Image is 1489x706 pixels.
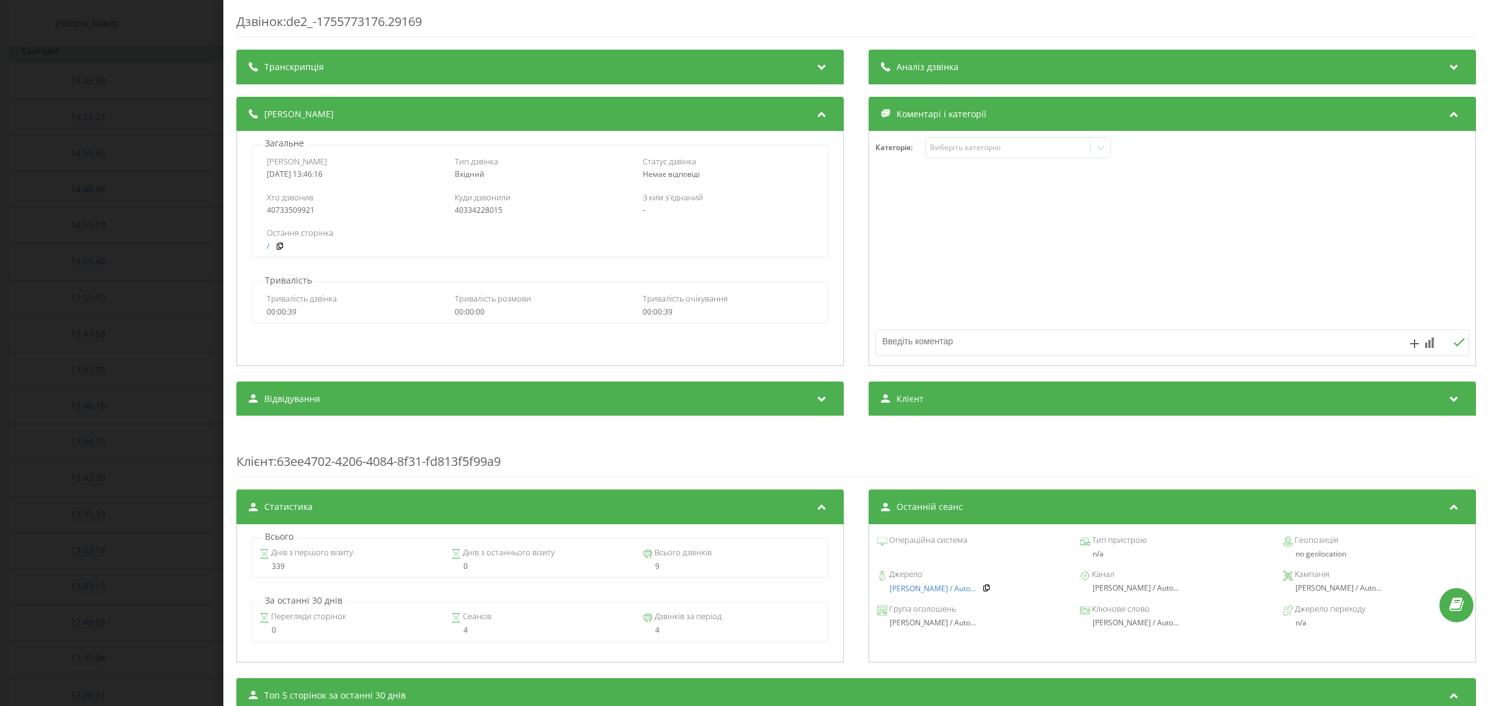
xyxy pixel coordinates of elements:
span: Джерело переходу [1293,603,1366,615]
p: Загальне [262,137,307,150]
span: Кампанія [1293,568,1330,581]
div: Виберіть категорію [930,143,1085,153]
span: Днів з останнього візиту [461,547,555,559]
span: Статистика [264,501,313,513]
p: Тривалість [262,274,315,287]
span: Статус дзвінка [643,156,696,167]
span: Геопозиція [1293,534,1338,547]
div: - [643,206,813,215]
span: Остання сторінка [267,227,333,238]
div: 4 [451,626,629,635]
span: Клієнт [236,453,274,470]
span: З ким з'єднаний [643,192,703,203]
div: [DATE] 13:46:16 [267,170,437,179]
span: Дзвінків за період [653,610,722,623]
span: Хто дзвонив [267,192,313,203]
div: : 63ee4702-4206-4084-8f31-fd813f5f99a9 [236,428,1476,477]
a: [PERSON_NAME] / Auto... [890,584,976,593]
div: 40733509921 [267,206,437,215]
span: Останній сеанс [897,501,963,513]
span: Тривалість розмови [455,293,531,304]
div: n/a [1080,550,1264,558]
span: Куди дзвонили [455,192,511,203]
span: [PERSON_NAME] / Auto... [1295,583,1382,593]
span: Аналіз дзвінка [897,61,959,73]
span: Сеансів [461,610,491,623]
span: Всього дзвінків [653,547,712,559]
div: no geolocation [1283,550,1467,558]
div: 40334228015 [455,206,625,215]
span: Канал [1090,568,1114,581]
h4: Категорія : [875,143,925,152]
span: Топ 5 сторінок за останні 30 днів [264,689,406,702]
div: 00:00:39 [267,308,437,316]
span: [PERSON_NAME] [267,156,327,167]
span: [PERSON_NAME] / Auto... [890,583,976,594]
div: 339 [259,562,437,571]
span: [PERSON_NAME] / Auto... [1093,617,1179,628]
div: 00:00:39 [643,308,813,316]
span: [PERSON_NAME] / Auto... [1093,583,1179,593]
span: Ключове слово [1090,603,1150,615]
a: / [267,242,269,251]
div: 0 [451,562,629,571]
span: Операційна система [887,534,967,547]
span: Тип дзвінка [455,156,498,167]
span: [PERSON_NAME] [264,108,334,120]
div: Дзвінок : de2_-1755773176.29169 [236,13,1476,37]
div: 4 [643,626,821,635]
span: Група оголошень [887,603,956,615]
span: Тривалість очікування [643,293,728,304]
div: 00:00:00 [455,308,625,316]
span: Тривалість дзвінка [267,293,337,304]
span: Відвідування [264,393,320,405]
span: Немає відповіді [643,169,700,179]
span: Тип пристрою [1090,534,1147,547]
div: 0 [259,626,437,635]
span: Транскрипція [264,61,324,73]
p: За останні 30 днів [262,594,346,607]
span: Днів з першого візиту [269,547,353,559]
span: Коментарі і категорії [897,108,986,120]
div: 9 [643,562,821,571]
span: Клієнт [897,393,924,405]
p: Всього [262,530,297,543]
span: [PERSON_NAME] / Auto... [890,617,976,628]
span: Вхідний [455,169,485,179]
span: Джерело [887,568,923,581]
div: n/a [1295,619,1467,627]
span: Перегляди сторінок [269,610,346,623]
